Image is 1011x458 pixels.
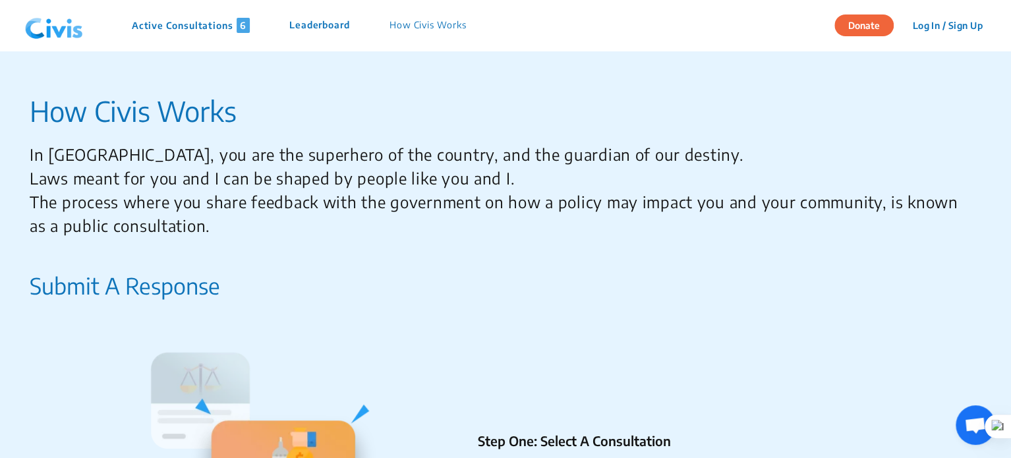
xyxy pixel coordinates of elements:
[30,90,971,132] p: How Civis Works
[904,15,991,36] button: Log In / Sign Up
[289,18,350,33] p: Leaderboard
[390,18,467,33] p: How Civis Works
[30,142,971,237] p: In [GEOGRAPHIC_DATA], you are the superhero of the country, and the guardian of our destiny. Laws...
[478,431,971,451] p: Step One: Select A Consultation
[834,18,904,31] a: Donate
[20,6,88,45] img: navlogo.png
[956,405,995,445] div: Open chat
[30,269,220,302] p: Submit A Response
[237,18,250,33] span: 6
[834,14,894,36] button: Donate
[132,18,250,33] p: Active Consultations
